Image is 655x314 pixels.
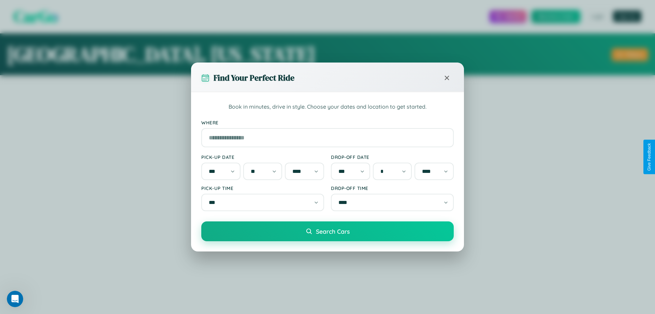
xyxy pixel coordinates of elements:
[201,120,454,125] label: Where
[214,72,294,83] h3: Find Your Perfect Ride
[331,185,454,191] label: Drop-off Time
[316,228,350,235] span: Search Cars
[331,154,454,160] label: Drop-off Date
[201,103,454,111] p: Book in minutes, drive in style. Choose your dates and location to get started.
[201,221,454,241] button: Search Cars
[201,185,324,191] label: Pick-up Time
[201,154,324,160] label: Pick-up Date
